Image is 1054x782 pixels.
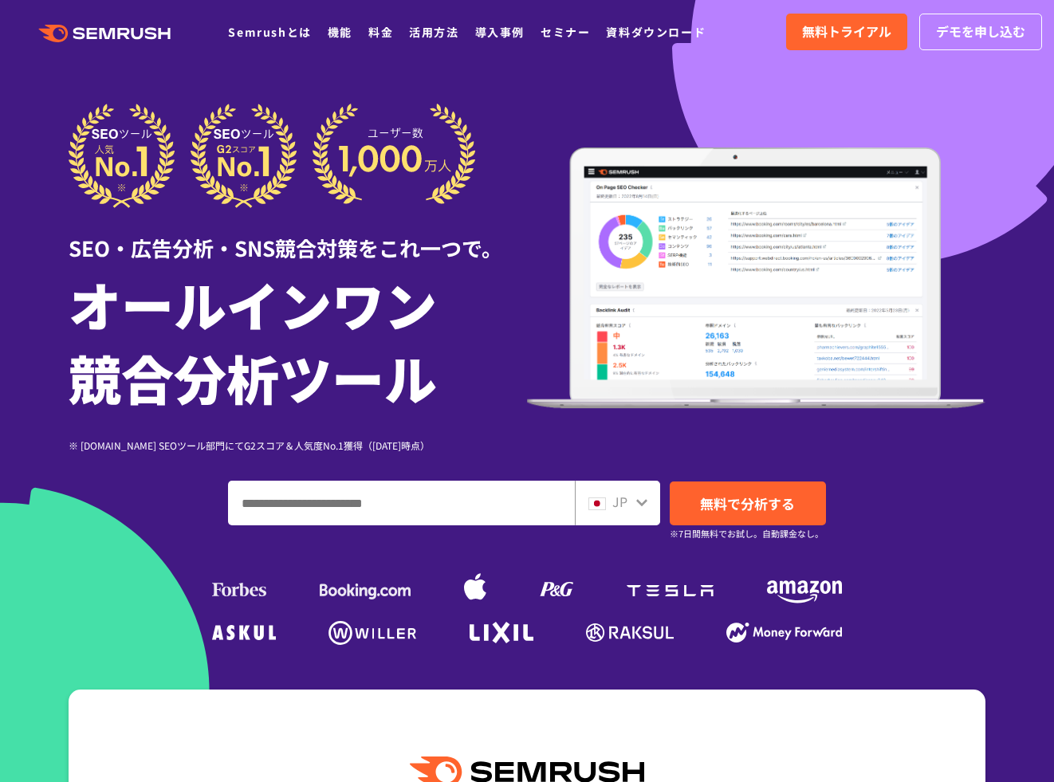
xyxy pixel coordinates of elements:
a: 無料トライアル [786,14,907,50]
div: ※ [DOMAIN_NAME] SEOツール部門にてG2スコア＆人気度No.1獲得（[DATE]時点） [69,438,527,453]
span: デモを申し込む [936,22,1025,42]
a: 無料で分析する [670,481,826,525]
input: ドメイン、キーワードまたはURLを入力してください [229,481,574,525]
h1: オールインワン 競合分析ツール [69,267,527,414]
a: 活用方法 [409,24,458,40]
small: ※7日間無料でお試し。自動課金なし。 [670,526,824,541]
div: SEO・広告分析・SNS競合対策をこれ一つで。 [69,208,527,263]
a: Semrushとは [228,24,311,40]
a: 導入事例 [475,24,525,40]
span: JP [612,492,627,511]
a: デモを申し込む [919,14,1042,50]
a: 資料ダウンロード [606,24,706,40]
span: 無料で分析する [700,493,795,513]
a: セミナー [541,24,590,40]
a: 機能 [328,24,352,40]
span: 無料トライアル [802,22,891,42]
a: 料金 [368,24,393,40]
